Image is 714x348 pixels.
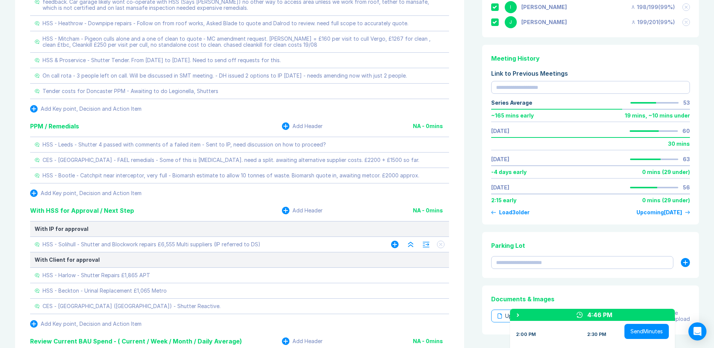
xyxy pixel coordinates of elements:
[43,57,281,63] div: HSS & Proservice - Shutter Tender. From [DATE] to [DATE]. Need to send off requests for this.
[505,1,517,13] div: I
[413,123,449,129] div: NA - 0 mins
[642,197,661,203] div: 0 mins
[43,172,419,179] div: HSS - Bootle - Catchpit near interceptor, very full - Biomarsh estimate to allow 10 tonnes of was...
[625,113,690,119] div: 19 mins , ~ 10 mins under
[683,156,690,162] div: 63
[491,128,509,134] a: [DATE]
[282,337,323,345] button: Add Header
[41,106,142,112] div: Add Key point, Decision and Action Item
[491,169,527,175] div: -4 days early
[35,226,445,232] div: With IP for approval
[43,73,407,79] div: On call rota - 3 people left on call. Will be discussed in SMT meeting. - DH issued 2 options to ...
[282,122,323,130] button: Add Header
[43,303,221,309] div: CES - [GEOGRAPHIC_DATA] ([GEOGRAPHIC_DATA]) - Shutter Reactive.
[683,100,690,106] div: 53
[43,157,419,163] div: CES - [GEOGRAPHIC_DATA] - FAEL remedials - Some of this is [MEDICAL_DATA]. need a split. awaiting...
[631,19,675,25] div: 199 / 201 ( 99 %)
[30,320,142,328] button: Add Key point, Decision and Action Item
[491,69,690,78] div: Link to Previous Meetings
[43,88,218,94] div: Tender costs for Doncaster PPM - Awaiting to do Legionella, Shutters
[491,241,690,250] div: Parking Lot
[35,257,445,263] div: With Client for approval
[43,288,167,294] div: HSS - Beckton - Urinal Replacement £1,065 Metro
[491,185,509,191] a: [DATE]
[43,36,445,48] div: HSS - Mitcham - Pigeon culls alone and a one of clean to quote - MC amendment request. [PERSON_NA...
[413,338,449,344] div: NA - 0 mins
[642,169,661,175] div: 0 mins
[30,105,142,113] button: Add Key point, Decision and Action Item
[521,4,567,10] div: Iain Parnell
[30,122,79,131] div: PPM / Remedials
[631,4,675,10] div: 198 / 199 ( 99 %)
[683,185,690,191] div: 56
[668,141,690,147] div: 30 mins
[41,321,142,327] div: Add Key point, Decision and Action Item
[43,20,408,26] div: HSS - Heathrow - Downpipe repairs - Follow on from roof works, Asked Blade to quote and Dalrod to...
[491,156,509,162] a: [DATE]
[43,272,150,278] div: HSS - Harlow - Shutter Repairs £1,865 APT
[587,331,606,337] div: 2:30 PM
[688,322,706,340] div: Open Intercom Messenger
[662,197,690,203] div: ( 29 under )
[30,206,134,215] div: With HSS for Approval / Next Step
[30,337,242,346] div: Review Current BAU Spend - ( Current / Week / Month / Daily Average)
[499,209,530,215] div: Load 3 older
[292,338,323,344] div: Add Header
[43,142,326,148] div: HSS - Leeds - Shutter 4 passed with comments of a failed item - Sent to IP, need discussion on ho...
[491,54,690,63] div: Meeting History
[516,331,536,337] div: 2:00 PM
[636,209,690,215] a: Upcoming[DATE]
[491,310,546,322] div: Upload File(s)
[521,19,567,25] div: Jonny Welbourn
[662,169,690,175] div: ( 29 under )
[43,241,260,247] div: HSS - Solihull - Shutter and Blockwork repairs £6,555 Multi suppliers (IP referred to DS)
[491,295,690,304] div: Documents & Images
[41,190,142,196] div: Add Key point, Decision and Action Item
[292,208,323,214] div: Add Header
[636,209,682,215] div: Upcoming [DATE]
[682,128,690,134] div: 60
[292,123,323,129] div: Add Header
[491,113,534,119] div: ~ 165 mins early
[505,16,517,28] div: J
[282,207,323,214] button: Add Header
[30,189,142,197] button: Add Key point, Decision and Action Item
[491,209,530,215] button: Load3older
[491,100,532,106] div: Series Average
[624,324,669,339] button: SendMinutes
[413,208,449,214] div: NA - 0 mins
[587,310,612,319] div: 4:46 PM
[491,197,516,203] div: 2:15 early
